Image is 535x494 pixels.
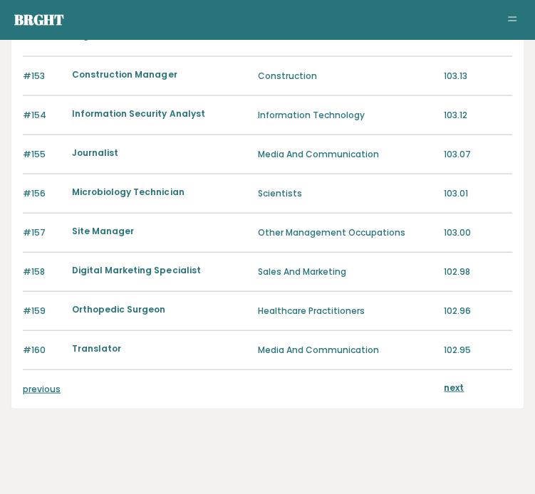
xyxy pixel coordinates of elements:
p: Information Technology [258,109,435,122]
p: Healthcare Practitioners [258,305,435,317]
p: #153 [23,70,63,83]
p: #158 [23,266,63,278]
a: Journalist [72,147,118,159]
p: #155 [23,148,63,161]
p: Media And Communication [258,148,435,161]
a: Construction Manager [72,68,177,80]
p: Sales And Marketing [258,266,435,278]
a: Information Security Analyst [72,107,204,120]
p: #160 [23,344,63,357]
a: Translator [72,342,121,354]
p: 102.96 [444,305,512,317]
a: Orthopedic Surgeon [72,303,165,315]
p: Construction [258,70,435,83]
p: 103.07 [444,148,512,161]
a: previous [23,383,61,395]
p: #156 [23,187,63,200]
button: Toggle navigation [504,11,521,28]
p: #159 [23,305,63,317]
p: 103.13 [444,70,512,83]
a: next [444,382,464,394]
p: Scientists [258,187,435,200]
p: 102.95 [444,344,512,357]
p: Other Management Occupations [258,226,435,239]
p: #157 [23,226,63,239]
p: 103.00 [444,226,512,239]
p: 103.01 [444,187,512,200]
a: Microbiology Technician [72,186,184,198]
a: Site Manager [72,225,134,237]
p: 102.98 [444,266,512,278]
a: Brght [14,10,64,29]
p: Media And Communication [258,344,435,357]
a: Digital Marketing Specialist [72,264,200,276]
p: 103.12 [444,109,512,122]
p: #154 [23,109,63,122]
